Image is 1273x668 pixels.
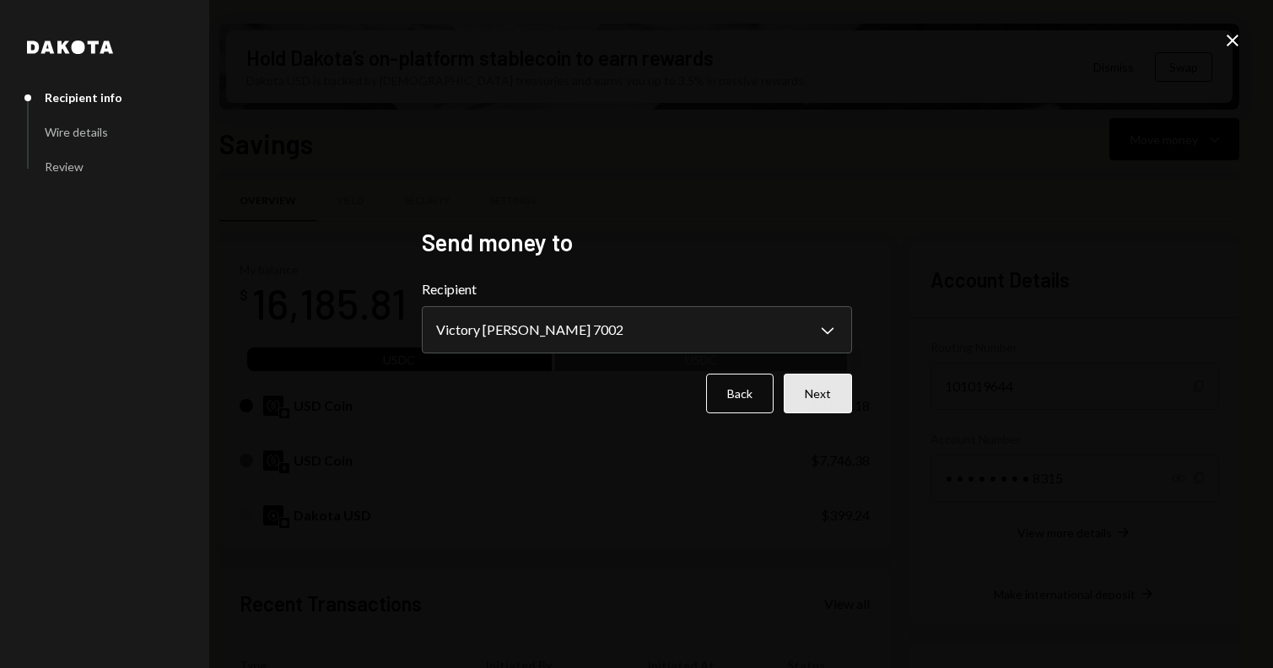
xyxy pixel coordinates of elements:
h2: Send money to [422,226,852,259]
div: Wire details [45,125,108,139]
div: Recipient info [45,90,122,105]
label: Recipient [422,279,852,299]
button: Next [784,374,852,413]
button: Back [706,374,774,413]
div: Review [45,159,84,174]
button: Recipient [422,306,852,353]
